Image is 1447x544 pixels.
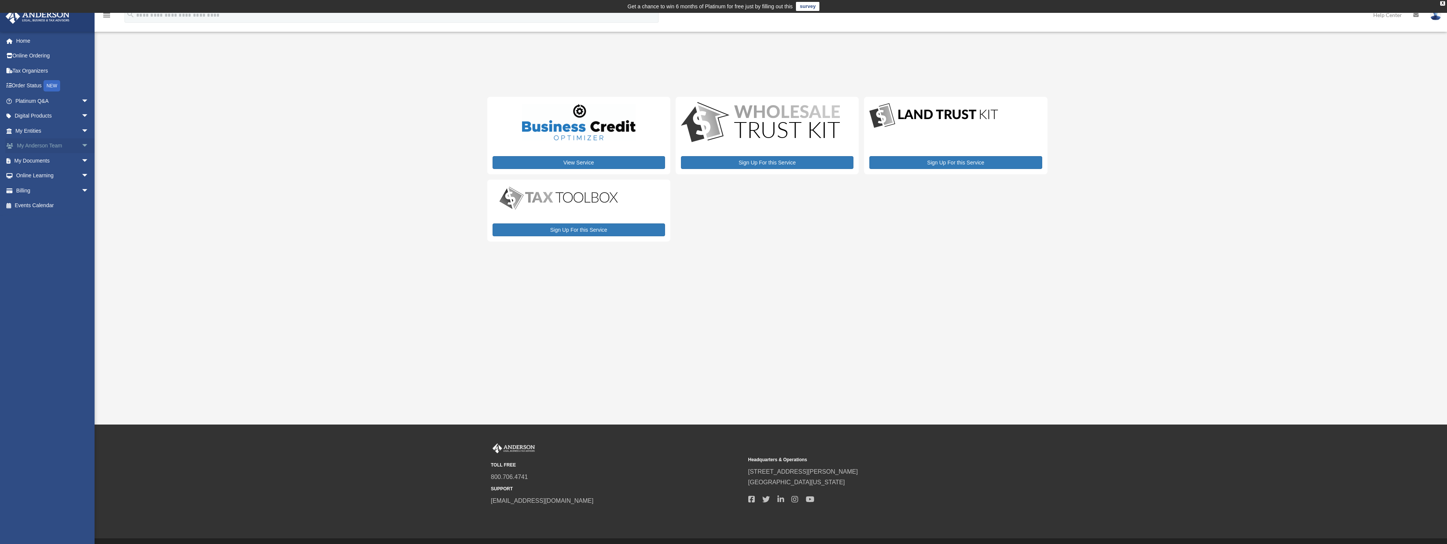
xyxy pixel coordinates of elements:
[81,123,96,139] span: arrow_drop_down
[81,153,96,169] span: arrow_drop_down
[5,48,100,64] a: Online Ordering
[681,102,840,144] img: WS-Trust-Kit-lgo-1.jpg
[5,198,100,213] a: Events Calendar
[5,138,100,153] a: My Anderson Teamarrow_drop_down
[5,153,100,168] a: My Documentsarrow_drop_down
[491,461,743,469] small: TOLL FREE
[491,485,743,493] small: SUPPORT
[491,498,594,504] a: [EMAIL_ADDRESS][DOMAIN_NAME]
[5,168,100,183] a: Online Learningarrow_drop_down
[5,63,100,78] a: Tax Organizers
[493,156,665,169] a: View Service
[5,108,96,124] a: Digital Productsarrow_drop_down
[796,2,819,11] a: survey
[81,183,96,198] span: arrow_drop_down
[748,468,858,475] a: [STREET_ADDRESS][PERSON_NAME]
[81,108,96,124] span: arrow_drop_down
[5,78,100,94] a: Order StatusNEW
[748,479,845,485] a: [GEOGRAPHIC_DATA][US_STATE]
[5,123,100,138] a: My Entitiesarrow_drop_down
[126,10,135,19] i: search
[491,474,528,480] a: 800.706.4741
[681,156,853,169] a: Sign Up For this Service
[81,93,96,109] span: arrow_drop_down
[869,102,998,130] img: LandTrust_lgo-1.jpg
[44,80,60,91] div: NEW
[493,185,625,211] img: taxtoolbox_new-1.webp
[81,168,96,184] span: arrow_drop_down
[628,2,793,11] div: Get a chance to win 6 months of Platinum for free just by filling out this
[3,9,72,24] img: Anderson Advisors Platinum Portal
[5,93,100,108] a: Platinum Q&Aarrow_drop_down
[1430,9,1441,20] img: User Pic
[102,13,111,20] a: menu
[493,223,665,236] a: Sign Up For this Service
[748,456,1000,464] small: Headquarters & Operations
[5,33,100,48] a: Home
[869,156,1042,169] a: Sign Up For this Service
[1440,1,1445,6] div: close
[102,11,111,20] i: menu
[5,183,100,198] a: Billingarrow_drop_down
[491,443,536,453] img: Anderson Advisors Platinum Portal
[81,138,96,154] span: arrow_drop_down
